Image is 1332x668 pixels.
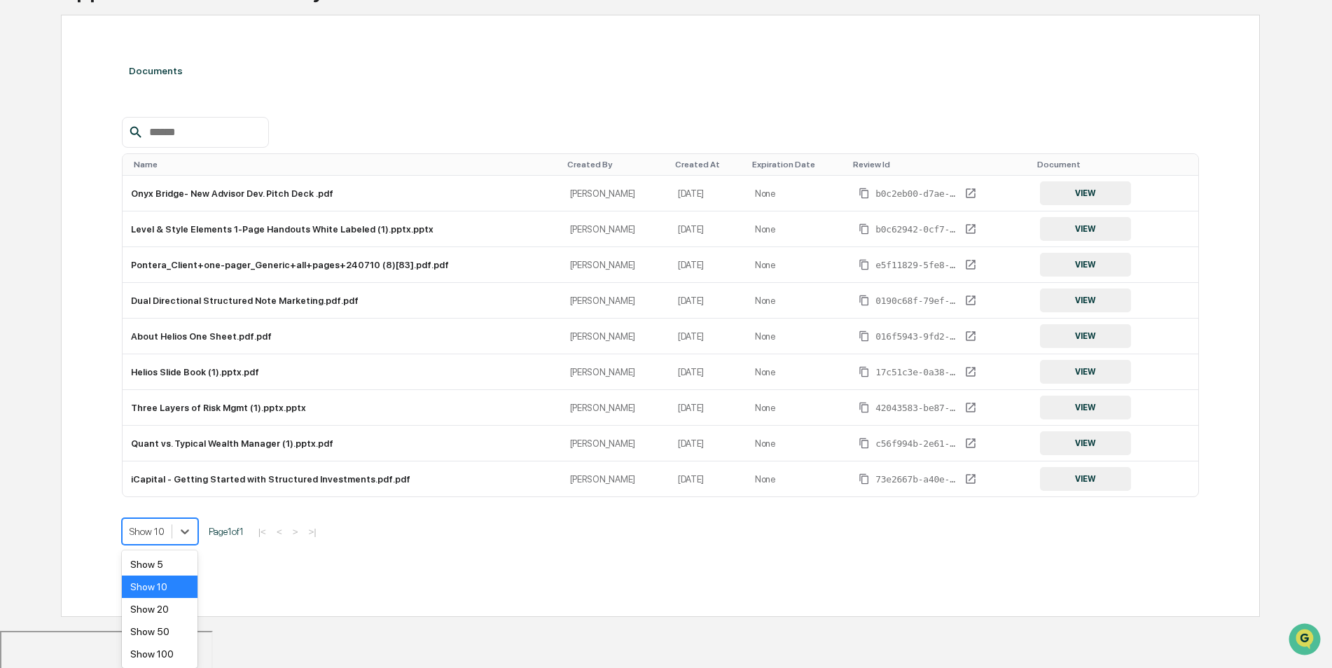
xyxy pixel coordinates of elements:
[123,426,562,461] td: Quant vs. Typical Wealth Manager (1).pptx.pdf
[562,247,670,283] td: [PERSON_NAME]
[962,435,979,452] a: View Review
[670,283,747,319] td: [DATE]
[122,51,1200,90] div: Documents
[562,461,670,496] td: [PERSON_NAME]
[123,176,562,211] td: Onyx Bridge- New Advisor Dev. Pitch Deck .pdf
[116,176,174,190] span: Attestations
[1037,160,1167,169] div: Toggle SortBy
[562,426,670,461] td: [PERSON_NAME]
[875,367,959,378] span: 17c51c3e-0a38-479b-96a4-1e2a7ac73af6
[875,403,959,414] span: 42043583-be87-4c11-a723-b7c1fd2c7c77
[875,331,959,342] span: 016f5943-9fd2-4b9c-a976-10b3f2567309
[1040,360,1131,384] button: VIEW
[122,576,198,598] div: Show 10
[962,185,979,202] a: View Review
[875,438,959,450] span: c56f994b-2e61-40e4-b7dd-2a2ba4403675
[123,354,562,390] td: Helios Slide Book (1).pptx.pdf
[1040,253,1131,277] button: VIEW
[962,256,979,273] a: View Review
[562,176,670,211] td: [PERSON_NAME]
[747,354,847,390] td: None
[289,526,303,538] button: >
[670,319,747,354] td: [DATE]
[562,319,670,354] td: [PERSON_NAME]
[875,474,959,485] span: 73e2667b-a40e-446c-ac4a-2ae69aee4f12
[670,176,747,211] td: [DATE]
[562,354,670,390] td: [PERSON_NAME]
[856,363,873,380] button: Copy Id
[123,283,562,319] td: Dual Directional Structured Note Marketing.pdf.pdf
[670,247,747,283] td: [DATE]
[670,426,747,461] td: [DATE]
[962,399,979,416] a: View Review
[28,203,88,217] span: Data Lookup
[122,620,198,643] div: Show 50
[14,178,25,189] div: 🖐️
[856,399,873,416] button: Copy Id
[875,260,959,271] span: e5f11829-5fe8-47ea-a99e-b8498444cb57
[1184,160,1193,169] div: Toggle SortBy
[238,111,255,128] button: Start new chat
[747,211,847,247] td: None
[1040,217,1131,241] button: VIEW
[747,390,847,426] td: None
[1287,622,1325,660] iframe: Open customer support
[856,435,873,452] button: Copy Id
[853,160,1025,169] div: Toggle SortBy
[102,178,113,189] div: 🗄️
[14,29,255,52] p: How can we help?
[856,471,873,487] button: Copy Id
[1040,181,1131,205] button: VIEW
[562,283,670,319] td: [PERSON_NAME]
[962,221,979,237] a: View Review
[122,553,198,576] div: Show 5
[272,526,286,538] button: <
[962,292,979,309] a: View Review
[36,64,231,78] input: Clear
[747,426,847,461] td: None
[562,390,670,426] td: [PERSON_NAME]
[670,354,747,390] td: [DATE]
[875,188,959,200] span: b0c2eb00-d7ae-4be6-89b8-63465788077c
[670,390,747,426] td: [DATE]
[14,204,25,216] div: 🔎
[670,211,747,247] td: [DATE]
[123,390,562,426] td: Three Layers of Risk Mgmt (1).pptx.pptx
[856,221,873,237] button: Copy Id
[856,292,873,309] button: Copy Id
[28,176,90,190] span: Preclearance
[96,171,179,196] a: 🗄️Attestations
[747,319,847,354] td: None
[139,237,169,248] span: Pylon
[134,160,556,169] div: Toggle SortBy
[747,247,847,283] td: None
[747,461,847,496] td: None
[123,461,562,496] td: iCapital - Getting Started with Structured Investments.pdf.pdf
[747,176,847,211] td: None
[123,211,562,247] td: Level & Style Elements 1-Page Handouts White Labeled (1).pptx.pptx
[752,160,842,169] div: Toggle SortBy
[1040,324,1131,348] button: VIEW
[1040,396,1131,419] button: VIEW
[304,526,320,538] button: >|
[856,256,873,273] button: Copy Id
[747,283,847,319] td: None
[962,471,979,487] a: View Review
[856,185,873,202] button: Copy Id
[675,160,741,169] div: Toggle SortBy
[8,197,94,223] a: 🔎Data Lookup
[14,107,39,132] img: 1746055101610-c473b297-6a78-478c-a979-82029cc54cd1
[1040,467,1131,491] button: VIEW
[875,224,959,235] span: b0c62942-0cf7-4e69-92eb-b499f19f0431
[123,247,562,283] td: Pontera_Client+one-pager_Generic+all+pages+240710 (8)[83].pdf.pdf
[122,643,198,665] div: Show 100
[99,237,169,248] a: Powered byPylon
[48,121,177,132] div: We're available if you need us!
[123,319,562,354] td: About Helios One Sheet.pdf.pdf
[962,328,979,345] a: View Review
[209,526,244,537] span: Page 1 of 1
[562,211,670,247] td: [PERSON_NAME]
[875,295,959,307] span: 0190c68f-79ef-437f-9cfd-a9ce363ff8ef
[856,328,873,345] button: Copy Id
